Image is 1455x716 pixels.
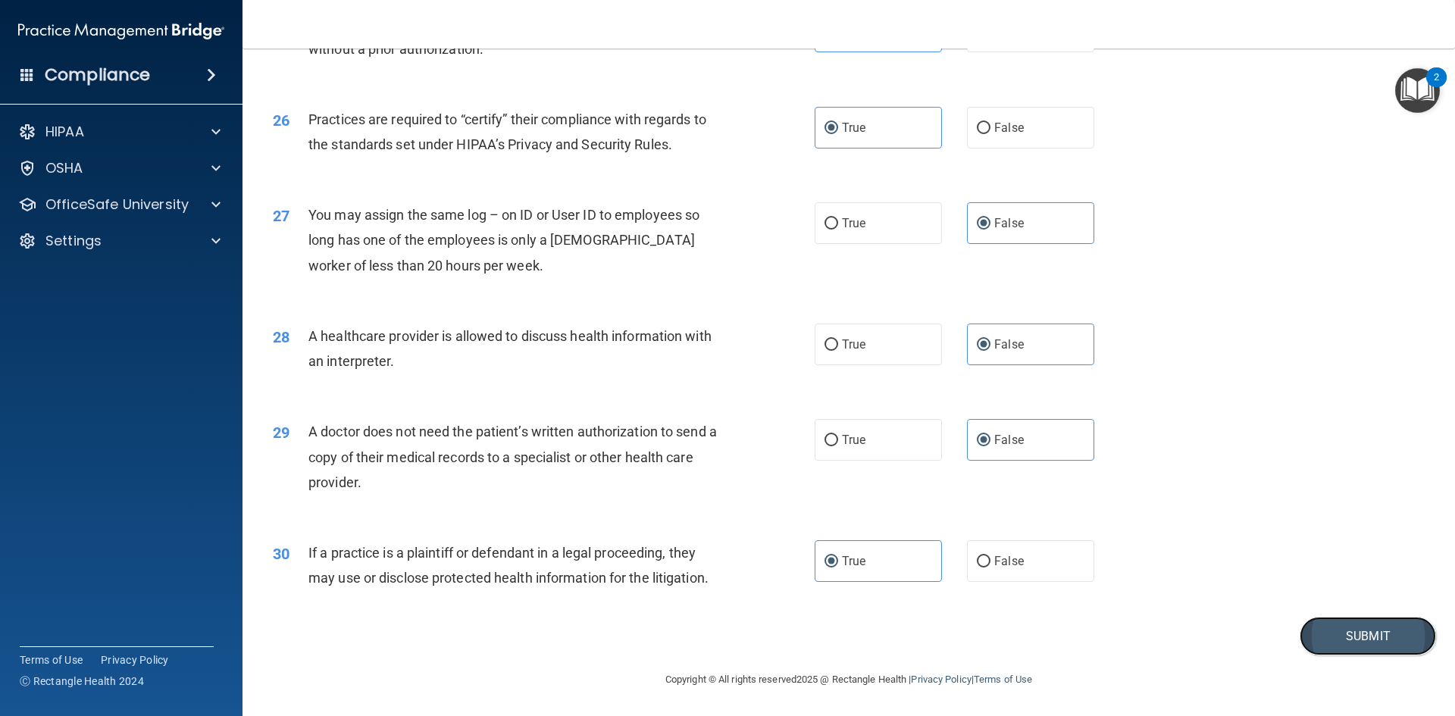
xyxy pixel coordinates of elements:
[977,435,990,446] input: False
[977,556,990,567] input: False
[1300,617,1436,655] button: Submit
[994,120,1024,135] span: False
[842,120,865,135] span: True
[308,545,709,586] span: If a practice is a plaintiff or defendant in a legal proceeding, they may use or disclose protect...
[18,16,224,46] img: PMB logo
[18,232,221,250] a: Settings
[45,159,83,177] p: OSHA
[1395,68,1440,113] button: Open Resource Center, 2 new notifications
[842,216,865,230] span: True
[308,424,717,489] span: A doctor does not need the patient’s written authorization to send a copy of their medical record...
[824,218,838,230] input: True
[18,123,221,141] a: HIPAA
[45,232,102,250] p: Settings
[308,15,709,56] span: Appointment reminders are allowed under the HIPAA Privacy Rule without a prior authorization.
[842,337,865,352] span: True
[273,207,289,225] span: 27
[824,123,838,134] input: True
[994,337,1024,352] span: False
[273,111,289,130] span: 26
[20,652,83,668] a: Terms of Use
[308,207,699,273] span: You may assign the same log – on ID or User ID to employees so long has one of the employees is o...
[824,556,838,567] input: True
[572,655,1125,704] div: Copyright © All rights reserved 2025 @ Rectangle Health | |
[273,545,289,563] span: 30
[842,554,865,568] span: True
[273,328,289,346] span: 28
[977,339,990,351] input: False
[45,64,150,86] h4: Compliance
[18,159,221,177] a: OSHA
[974,674,1032,685] a: Terms of Use
[20,674,144,689] span: Ⓒ Rectangle Health 2024
[308,328,712,369] span: A healthcare provider is allowed to discuss health information with an interpreter.
[1434,77,1439,97] div: 2
[842,433,865,447] span: True
[18,195,221,214] a: OfficeSafe University
[977,123,990,134] input: False
[911,674,971,685] a: Privacy Policy
[994,216,1024,230] span: False
[101,652,169,668] a: Privacy Policy
[977,218,990,230] input: False
[994,554,1024,568] span: False
[824,435,838,446] input: True
[273,424,289,442] span: 29
[824,339,838,351] input: True
[45,195,189,214] p: OfficeSafe University
[994,433,1024,447] span: False
[308,111,706,152] span: Practices are required to “certify” their compliance with regards to the standards set under HIPA...
[45,123,84,141] p: HIPAA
